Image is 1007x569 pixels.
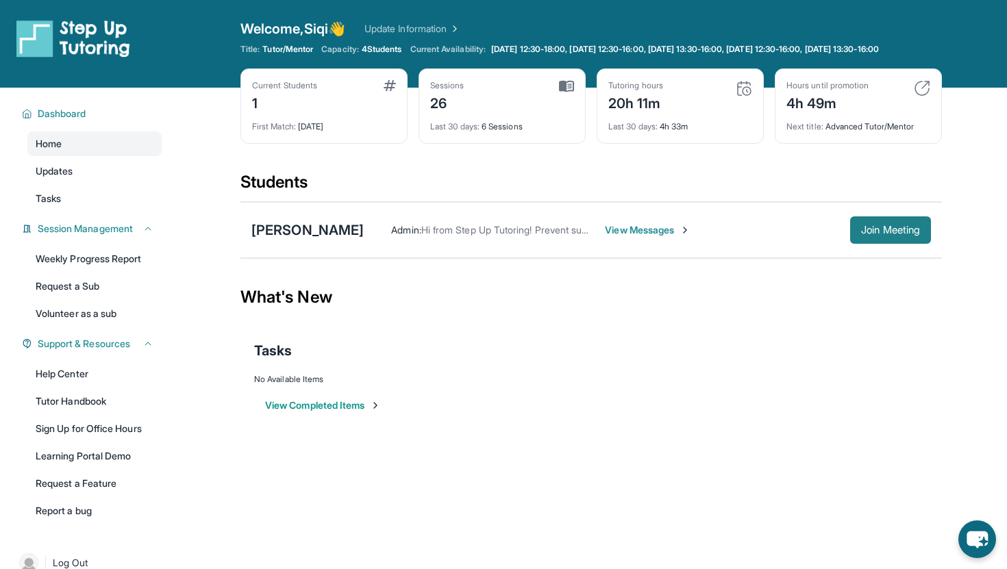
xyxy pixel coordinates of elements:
img: Chevron Right [447,22,460,36]
img: card [914,80,930,97]
span: Admin : [391,224,421,236]
img: card [384,80,396,91]
a: Updates [27,159,162,184]
a: Sign Up for Office Hours [27,416,162,441]
span: Tutor/Mentor [262,44,313,55]
span: Dashboard [38,107,86,121]
span: Next title : [786,121,823,131]
img: card [559,80,574,92]
div: What's New [240,267,942,327]
div: [PERSON_NAME] [251,220,364,240]
a: Request a Sub [27,274,162,299]
span: Current Availability: [410,44,486,55]
span: Session Management [38,222,133,236]
a: Help Center [27,362,162,386]
button: chat-button [958,520,996,558]
div: No Available Items [254,374,928,385]
span: Updates [36,164,73,178]
a: Volunteer as a sub [27,301,162,326]
a: Report a bug [27,498,162,523]
a: Update Information [364,22,460,36]
span: Tasks [36,192,61,205]
img: Chevron-Right [680,225,691,236]
div: Sessions [430,80,464,91]
button: Join Meeting [850,216,931,244]
img: logo [16,19,130,58]
a: Request a Feature [27,471,162,496]
div: 20h 11m [608,91,663,113]
span: Tasks [254,341,292,360]
div: 6 Sessions [430,113,574,132]
a: [DATE] 12:30-18:00, [DATE] 12:30-16:00, [DATE] 13:30-16:00, [DATE] 12:30-16:00, [DATE] 13:30-16:00 [488,44,882,55]
div: 4h 49m [786,91,869,113]
div: [DATE] [252,113,396,132]
span: Capacity: [321,44,359,55]
a: Weekly Progress Report [27,246,162,271]
div: 4h 33m [608,113,752,132]
span: Last 30 days : [608,121,658,131]
div: Students [240,171,942,201]
span: Join Meeting [861,226,920,234]
span: First Match : [252,121,296,131]
img: card [736,80,752,97]
button: Session Management [32,222,153,236]
span: Home [36,137,62,151]
div: 26 [430,91,464,113]
a: Tasks [27,186,162,211]
a: Learning Portal Demo [27,444,162,468]
span: 4 Students [362,44,402,55]
div: Advanced Tutor/Mentor [786,113,930,132]
div: 1 [252,91,317,113]
a: Tutor Handbook [27,389,162,414]
div: Tutoring hours [608,80,663,91]
span: Title: [240,44,260,55]
span: Support & Resources [38,337,130,351]
div: Current Students [252,80,317,91]
span: Welcome, Siqi 👋 [240,19,345,38]
div: Hours until promotion [786,80,869,91]
span: [DATE] 12:30-18:00, [DATE] 12:30-16:00, [DATE] 13:30-16:00, [DATE] 12:30-16:00, [DATE] 13:30-16:00 [491,44,879,55]
button: Dashboard [32,107,153,121]
span: Last 30 days : [430,121,480,131]
button: Support & Resources [32,337,153,351]
button: View Completed Items [265,399,381,412]
span: View Messages [605,223,691,237]
a: Home [27,131,162,156]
